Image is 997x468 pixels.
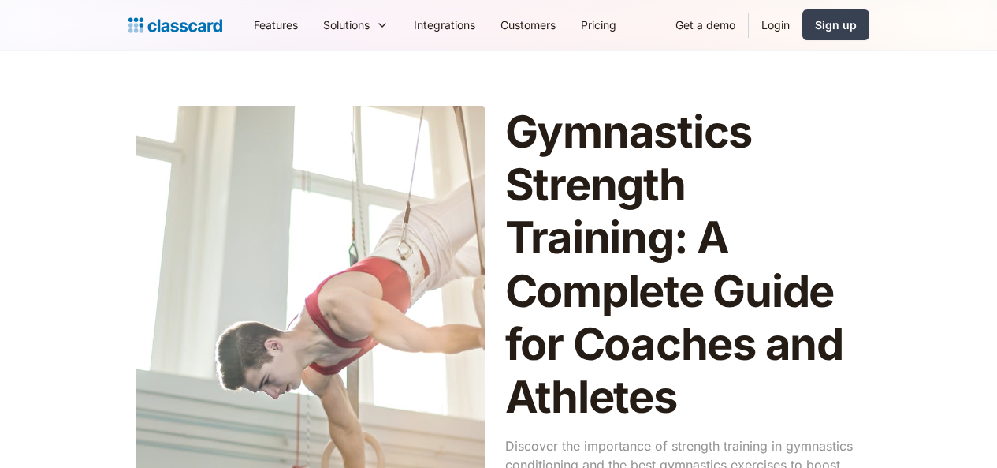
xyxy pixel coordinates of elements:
a: Integrations [401,7,488,43]
div: Solutions [323,17,370,33]
a: Login [749,7,802,43]
div: Sign up [815,17,857,33]
h1: Gymnastics Strength Training: A Complete Guide for Coaches and Athletes [505,106,854,424]
a: Get a demo [663,7,748,43]
div: Solutions [311,7,401,43]
a: Features [241,7,311,43]
a: Pricing [568,7,629,43]
a: Sign up [802,9,869,40]
a: Customers [488,7,568,43]
a: home [128,14,222,36]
